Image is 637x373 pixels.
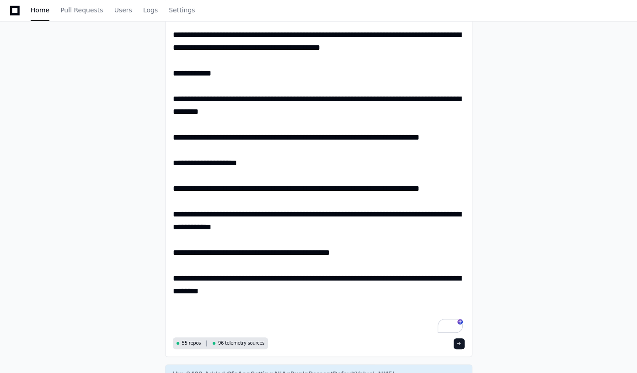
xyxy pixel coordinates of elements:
span: Logs [143,7,158,13]
span: 96 telemetry sources [218,340,264,346]
span: 55 repos [182,340,201,346]
span: Users [114,7,132,13]
span: Pull Requests [60,7,103,13]
span: Home [31,7,49,13]
span: Settings [169,7,195,13]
